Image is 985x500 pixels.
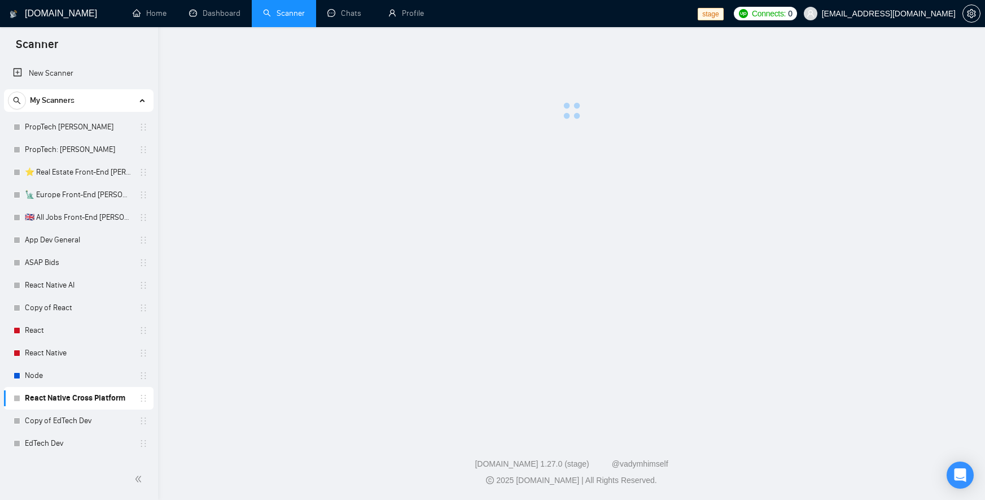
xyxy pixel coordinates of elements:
[25,184,132,206] a: 🗽 Europe Front-End [PERSON_NAME]
[133,8,167,18] a: homeHome
[752,7,786,20] span: Connects:
[25,116,132,138] a: PropTech [PERSON_NAME]
[30,89,75,112] span: My Scanners
[486,476,494,484] span: copyright
[139,416,148,425] span: holder
[475,459,589,468] a: [DOMAIN_NAME] 1.27.0 (stage)
[25,206,132,229] a: 🇬🇧 All Jobs Front-End [PERSON_NAME]
[139,439,148,448] span: holder
[139,349,148,358] span: holder
[788,7,793,20] span: 0
[7,36,67,60] span: Scanner
[612,459,668,468] a: @vadymhimself
[327,8,366,18] a: messageChats
[139,123,148,132] span: holder
[25,138,132,161] a: PropTech: [PERSON_NAME]
[739,9,748,18] img: upwork-logo.png
[25,364,132,387] a: Node
[25,455,132,477] a: Prompt Leaking
[139,303,148,312] span: holder
[25,229,132,251] a: App Dev General
[962,5,980,23] button: setting
[25,319,132,342] a: React
[167,475,976,486] div: 2025 [DOMAIN_NAME] | All Rights Reserved.
[263,8,305,18] a: searchScanner
[189,8,240,18] a: dashboardDashboard
[10,5,17,23] img: logo
[388,8,424,18] a: userProfile
[8,92,26,110] button: search
[25,274,132,297] a: React Native AI
[962,9,980,18] a: setting
[25,342,132,364] a: React Native
[807,10,815,18] span: user
[139,394,148,403] span: holder
[963,9,980,18] span: setting
[139,168,148,177] span: holder
[25,161,132,184] a: ⭐ Real Estate Front-End [PERSON_NAME]
[25,432,132,455] a: EdTech Dev
[25,410,132,432] a: Copy of EdTech Dev
[139,258,148,267] span: holder
[139,145,148,154] span: holder
[134,473,146,485] span: double-left
[4,62,154,85] li: New Scanner
[139,190,148,199] span: holder
[139,281,148,290] span: holder
[139,326,148,335] span: holder
[8,97,25,105] span: search
[139,371,148,380] span: holder
[13,62,145,85] a: New Scanner
[139,213,148,222] span: holder
[25,251,132,274] a: ASAP Bids
[139,236,148,245] span: holder
[698,8,723,20] span: stage
[25,297,132,319] a: Copy of React
[25,387,132,410] a: React Native Cross Platform
[947,462,974,489] div: Open Intercom Messenger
